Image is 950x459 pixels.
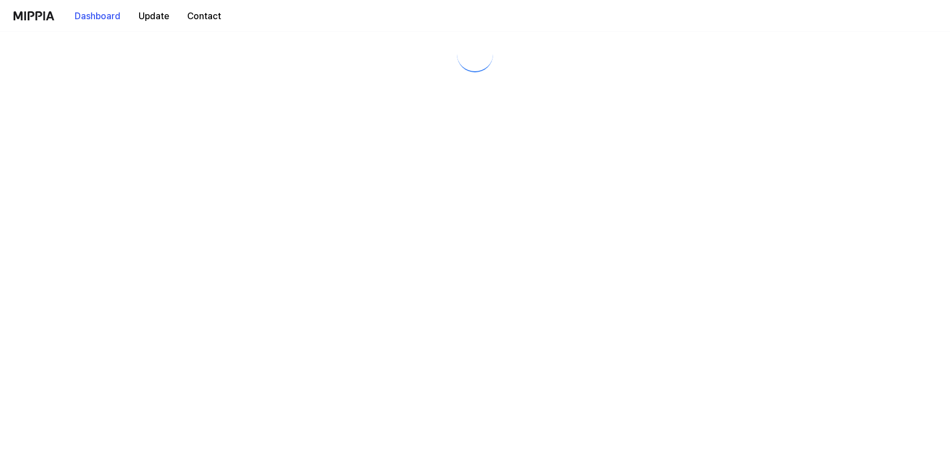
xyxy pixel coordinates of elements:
[129,5,178,28] button: Update
[129,1,178,32] a: Update
[14,11,54,20] img: logo
[66,5,129,28] button: Dashboard
[178,5,230,28] button: Contact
